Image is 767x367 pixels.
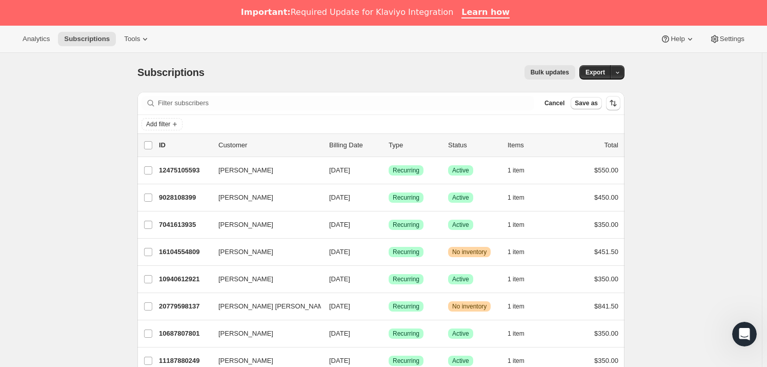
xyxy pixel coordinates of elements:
[159,274,210,284] p: 10940612921
[508,275,524,283] span: 1 item
[212,244,315,260] button: [PERSON_NAME]
[329,275,350,283] span: [DATE]
[703,32,751,46] button: Settings
[508,190,536,205] button: 1 item
[329,166,350,174] span: [DATE]
[142,118,183,130] button: Add filter
[461,7,510,18] a: Learn how
[218,165,273,176] span: [PERSON_NAME]
[452,357,469,365] span: Active
[241,7,291,17] b: Important:
[393,194,419,202] span: Recurring
[159,245,618,259] div: 16104554809[PERSON_NAME][DATE]SuccessRecurringWarningNo inventory1 item$451.50
[452,330,469,338] span: Active
[524,65,575,80] button: Bulk updates
[159,301,210,312] p: 20779598137
[508,326,536,341] button: 1 item
[606,96,620,110] button: Sort the results
[448,140,499,150] p: Status
[393,221,419,229] span: Recurring
[218,192,273,203] span: [PERSON_NAME]
[508,330,524,338] span: 1 item
[159,165,210,176] p: 12475105593
[124,35,140,43] span: Tools
[594,248,618,256] span: $451.50
[159,247,210,257] p: 16104554809
[508,163,536,178] button: 1 item
[159,190,618,205] div: 9028108399[PERSON_NAME][DATE]SuccessRecurringSuccessActive1 item$450.00
[329,140,380,150] p: Billing Date
[389,140,440,150] div: Type
[452,221,469,229] span: Active
[720,35,744,43] span: Settings
[158,96,534,110] input: Filter subscribers
[212,271,315,287] button: [PERSON_NAME]
[594,221,618,228] span: $350.00
[393,302,419,311] span: Recurring
[508,272,536,286] button: 1 item
[540,97,569,109] button: Cancel
[594,357,618,364] span: $350.00
[671,35,684,43] span: Help
[508,248,524,256] span: 1 item
[329,357,350,364] span: [DATE]
[508,140,559,150] div: Items
[594,194,618,201] span: $450.00
[452,194,469,202] span: Active
[594,166,618,174] span: $550.00
[594,275,618,283] span: $350.00
[594,330,618,337] span: $350.00
[508,245,536,259] button: 1 item
[329,330,350,337] span: [DATE]
[218,140,321,150] p: Customer
[146,120,170,128] span: Add filter
[508,357,524,365] span: 1 item
[218,301,330,312] span: [PERSON_NAME] [PERSON_NAME]
[604,140,618,150] p: Total
[212,189,315,206] button: [PERSON_NAME]
[508,194,524,202] span: 1 item
[393,166,419,175] span: Recurring
[732,322,757,346] iframe: Intercom live chat
[58,32,116,46] button: Subscriptions
[508,218,536,232] button: 1 item
[159,140,618,150] div: IDCustomerBilling DateTypeStatusItemsTotal
[575,99,598,107] span: Save as
[452,275,469,283] span: Active
[579,65,611,80] button: Export
[329,248,350,256] span: [DATE]
[159,140,210,150] p: ID
[159,329,210,339] p: 10687807801
[531,68,569,76] span: Bulk updates
[508,302,524,311] span: 1 item
[452,166,469,175] span: Active
[218,274,273,284] span: [PERSON_NAME]
[544,99,564,107] span: Cancel
[159,163,618,178] div: 12475105593[PERSON_NAME][DATE]SuccessRecurringSuccessActive1 item$550.00
[329,194,350,201] span: [DATE]
[159,299,618,314] div: 20779598137[PERSON_NAME] [PERSON_NAME][DATE]SuccessRecurringWarningNo inventory1 item$841.50
[508,299,536,314] button: 1 item
[159,218,618,232] div: 7041613935[PERSON_NAME][DATE]SuccessRecurringSuccessActive1 item$350.00
[508,221,524,229] span: 1 item
[118,32,156,46] button: Tools
[64,35,110,43] span: Subscriptions
[329,302,350,310] span: [DATE]
[329,221,350,228] span: [DATE]
[159,356,210,366] p: 11187880249
[23,35,50,43] span: Analytics
[452,248,487,256] span: No inventory
[452,302,487,311] span: No inventory
[159,192,210,203] p: 9028108399
[393,357,419,365] span: Recurring
[393,275,419,283] span: Recurring
[393,248,419,256] span: Recurring
[218,356,273,366] span: [PERSON_NAME]
[212,325,315,342] button: [PERSON_NAME]
[241,7,453,17] div: Required Update for Klaviyo Integration
[212,217,315,233] button: [PERSON_NAME]
[393,330,419,338] span: Recurring
[654,32,701,46] button: Help
[212,298,315,315] button: [PERSON_NAME] [PERSON_NAME]
[218,329,273,339] span: [PERSON_NAME]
